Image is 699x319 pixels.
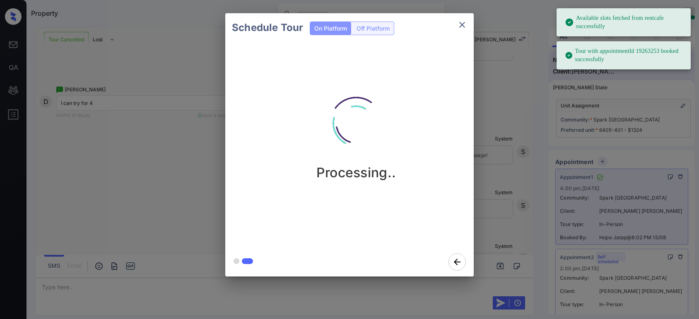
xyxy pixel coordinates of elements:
[565,11,684,34] div: Available slots fetched from rentcafe successfully
[454,17,470,33] button: close
[315,82,398,164] img: loading.aa47eedddbc51aad1905.gif
[565,44,684,67] div: Tour with appointmentId 19263253 booked successfully
[316,164,396,181] p: Processing..
[225,13,310,42] h2: Schedule Tour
